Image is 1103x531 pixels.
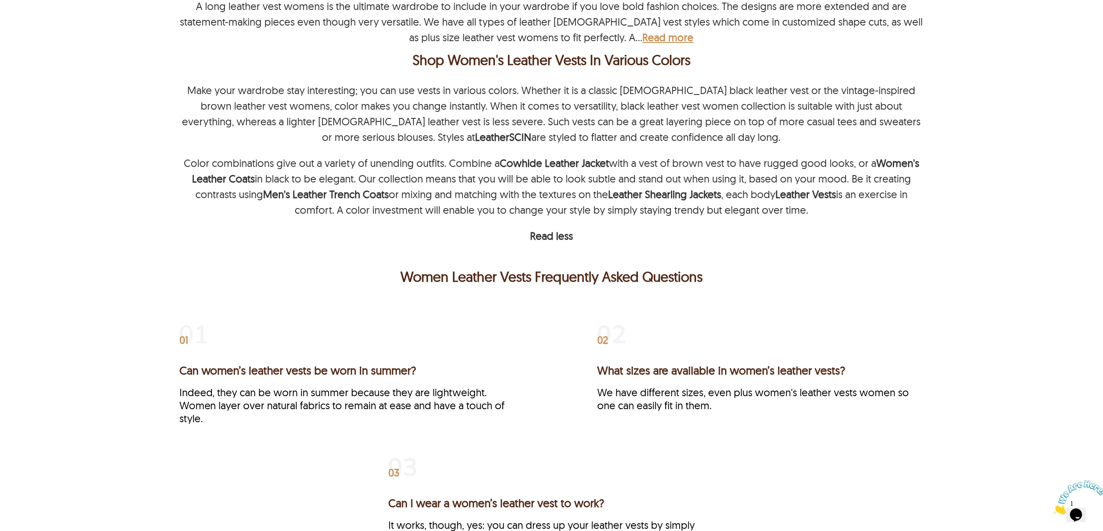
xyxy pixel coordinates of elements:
span: 03 [388,468,400,477]
p: Women Leather Vests Frequently Asked Questions [182,266,922,287]
a: Women's Leather Coats [192,156,919,185]
span: 02 [597,336,608,344]
iframe: chat widget [1049,477,1103,518]
h2: Shop Women's Leather Vests In Various Colors [179,49,924,70]
div: We have different sizes, even plus women's leather vests women so one can easily fit in them. [597,386,924,412]
a: Leather Vests [775,188,836,201]
div: Indeed, they can be worn in summer because they are lightweight. Women layer over natural fabrics... [179,386,506,425]
a: Men's Leather Trench Coats [263,188,389,201]
h3: What sizes are available in women’s leather vests? [597,364,924,377]
h3: Can women’s leather vests be worn in summer? [179,364,506,377]
p: Color combinations give out a variety of unending outfits. Combine a with a vest of brown vest to... [179,155,924,218]
b: Read more [643,31,694,44]
b: Read less [530,229,573,242]
a: Cowhide Leather Jacket [500,156,609,169]
a: Leather Shearling Jackets [608,188,721,201]
a: LeatherSCIN [475,130,532,143]
span: 01 [179,336,188,344]
span: 1 [3,3,7,11]
p: Make your wardrobe stay interesting; you can use vests in various colors. Whether it is a classic... [179,82,924,145]
div: Shop Women's Leather Vests In Various Colors [182,49,922,70]
img: Chat attention grabber [3,3,57,38]
h3: Can I wear a women’s leather vest to work? [388,496,715,510]
h2: Women Leather Vests Frequently Asked Questions [179,266,924,287]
